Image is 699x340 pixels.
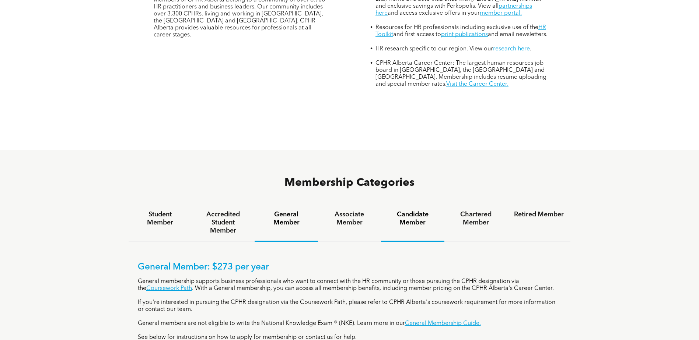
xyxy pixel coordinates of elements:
a: General Membership Guide. [405,320,481,326]
h4: Candidate Member [388,210,437,227]
h4: Accredited Student Member [198,210,248,235]
h4: Retired Member [514,210,564,219]
h4: Chartered Member [451,210,501,227]
p: General membership supports business professionals who want to connect with the HR community or t... [138,278,562,292]
span: Resources for HR professionals including exclusive use of the [375,25,538,31]
a: research here [493,46,530,52]
p: General Member: $273 per year [138,262,562,273]
a: Visit the Career Center. [446,81,508,87]
span: and access exclusive offers in your [388,10,480,16]
span: and first access to [393,32,441,38]
p: General members are not eligible to write the National Knowledge Exam ® (NKE). Learn more in our [138,320,562,327]
a: Coursework Path [146,286,192,291]
h4: General Member [261,210,311,227]
span: HR research specific to our region. View our [375,46,493,52]
span: and email newsletters. [488,32,548,38]
span: CPHR Alberta Career Center: The largest human resources job board in [GEOGRAPHIC_DATA], the [GEOG... [375,60,546,87]
a: print publications [441,32,488,38]
p: If you're interested in pursuing the CPHR designation via the Coursework Path, please refer to CP... [138,299,562,313]
h4: Student Member [135,210,185,227]
span: Membership Categories [284,177,415,188]
a: member portal. [480,10,522,16]
h4: Associate Member [325,210,374,227]
span: . [530,46,531,52]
